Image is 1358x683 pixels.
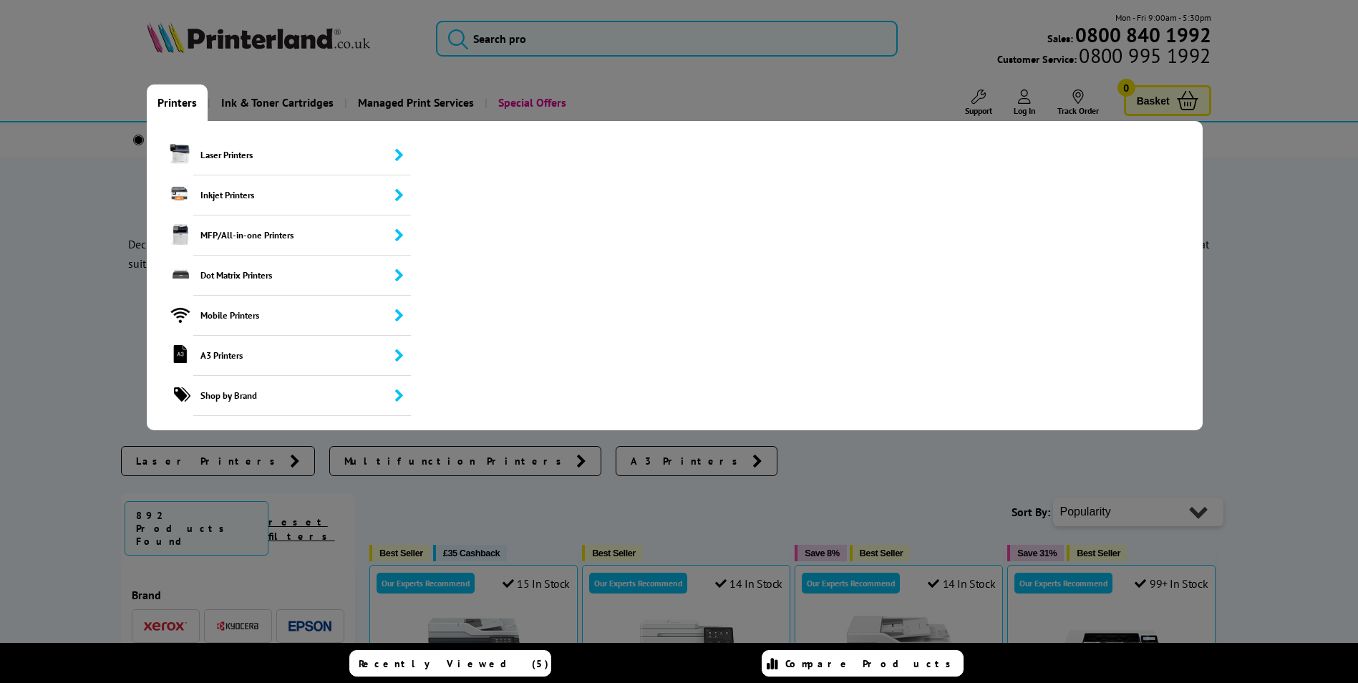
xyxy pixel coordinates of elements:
a: Dot Matrix Printers [147,256,411,296]
span: Inkjet Printers [193,175,411,215]
span: Laser Printers [193,135,411,175]
a: Printers [147,84,208,121]
span: Dot Matrix Printers [193,256,411,296]
span: Mobile Printers [193,296,411,336]
a: MFP/All-in-one Printers [147,215,411,256]
span: MFP/All-in-one Printers [193,215,411,256]
a: Compare Products [762,650,964,677]
a: A3 Printers [147,336,411,376]
span: Recently Viewed (5) [359,657,549,670]
a: Shop by Brand [147,376,411,416]
a: Mobile Printers [147,296,411,336]
span: Compare Products [785,657,959,670]
a: Laser Printers [147,135,411,175]
span: A3 Printers [193,336,411,376]
a: Inkjet Printers [147,175,411,215]
span: Shop by Brand [193,376,411,416]
a: Recently Viewed (5) [349,650,551,677]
